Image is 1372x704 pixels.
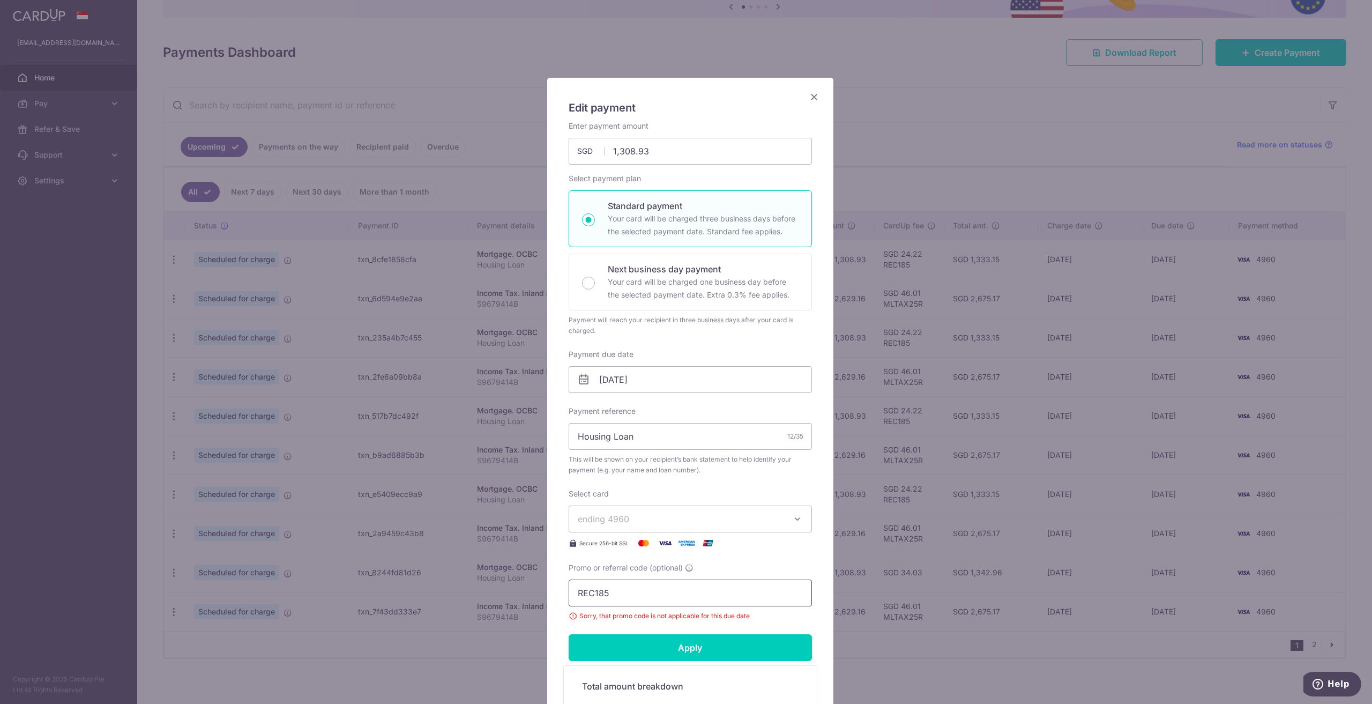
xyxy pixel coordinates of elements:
[608,199,799,212] p: Standard payment
[569,121,648,131] label: Enter payment amount
[569,454,812,476] span: This will be shown on your recipient’s bank statement to help identify your payment (e.g. your na...
[808,91,821,103] button: Close
[569,315,812,336] div: Payment will reach your recipient in three business days after your card is charged.
[654,537,676,550] img: Visa
[569,506,812,532] button: ending 4960
[608,276,799,301] p: Your card will be charged one business day before the selected payment date. Extra 0.3% fee applies.
[608,212,799,238] p: Your card will be charged three business days before the selected payment date. Standard fee appl...
[1303,672,1361,699] iframe: Opens a widget where you can find more information
[569,611,812,621] span: Sorry, that promo code is not applicable for this due date
[569,366,812,393] input: DD / MM / YYYY
[697,537,719,550] img: UnionPay
[608,263,799,276] p: Next business day payment
[569,173,641,184] label: Select payment plan
[569,406,636,417] label: Payment reference
[676,537,697,550] img: American Express
[578,514,629,524] span: ending 4960
[787,431,803,442] div: 12/35
[582,680,799,693] h5: Total amount breakdown
[577,146,605,157] span: SGD
[569,349,633,360] label: Payment due date
[569,634,812,661] input: Apply
[569,488,609,499] label: Select card
[569,562,683,573] span: Promo or referral code (optional)
[579,539,629,547] span: Secure 256-bit SSL
[569,99,812,116] h5: Edit payment
[633,537,654,550] img: Mastercard
[569,138,812,165] input: 0.00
